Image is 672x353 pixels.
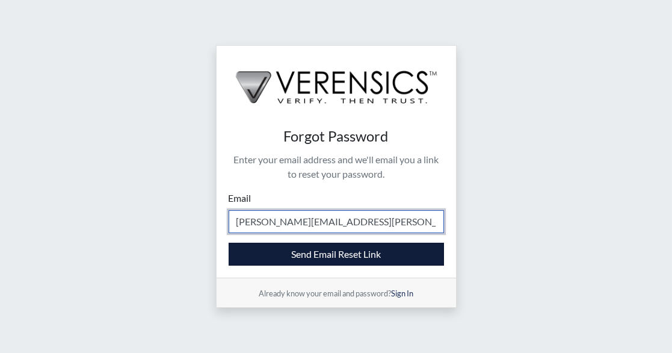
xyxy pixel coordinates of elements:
[259,289,413,298] small: Already know your email and password?
[229,191,251,205] label: Email
[217,46,456,116] img: logo-wide-black.2aad4157.png
[229,128,444,145] h4: Forgot Password
[229,243,444,266] button: Send Email Reset Link
[391,289,413,298] a: Sign In
[229,210,444,233] input: Email
[229,152,444,181] p: Enter your email address and we'll email you a link to reset your password.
